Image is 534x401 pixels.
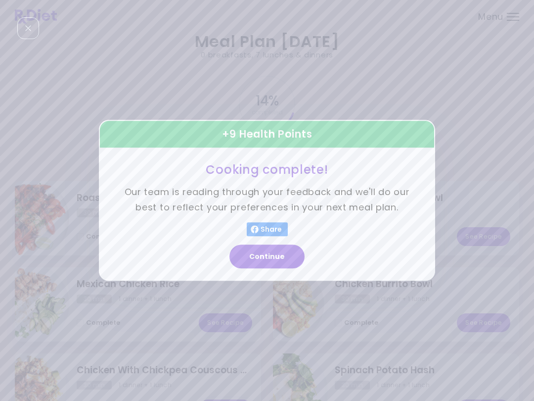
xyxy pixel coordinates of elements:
p: Our team is reading through your feedback and we'll do our best to reflect your preferences in yo... [124,185,410,215]
button: Continue [229,245,305,269]
div: + 9 Health Points [99,120,435,149]
div: Close [17,17,39,39]
span: Share [259,226,284,234]
button: Share [247,223,288,237]
h3: Cooking complete! [124,162,410,177]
